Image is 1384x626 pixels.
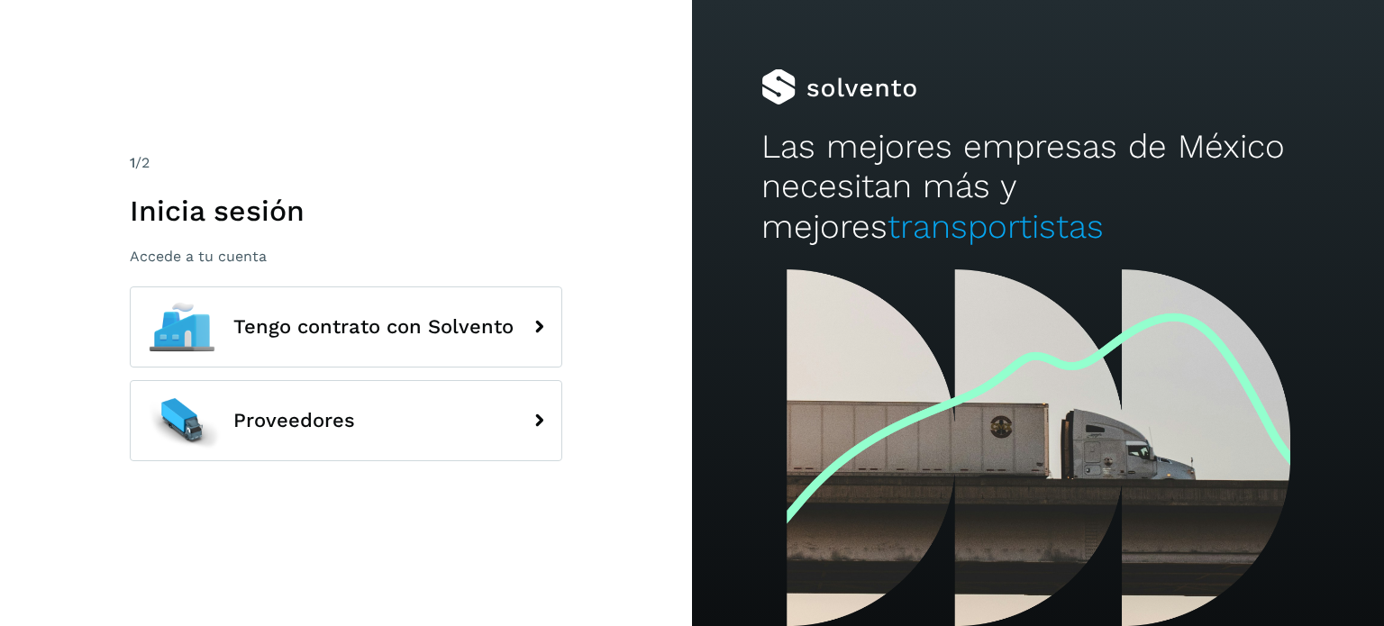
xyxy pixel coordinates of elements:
[888,207,1104,246] span: transportistas
[761,127,1315,247] h2: Las mejores empresas de México necesitan más y mejores
[130,380,562,461] button: Proveedores
[130,286,562,367] button: Tengo contrato con Solvento
[130,152,562,174] div: /2
[233,410,355,431] span: Proveedores
[233,316,514,338] span: Tengo contrato con Solvento
[130,248,562,265] p: Accede a tu cuenta
[130,194,562,228] h1: Inicia sesión
[130,154,135,171] span: 1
